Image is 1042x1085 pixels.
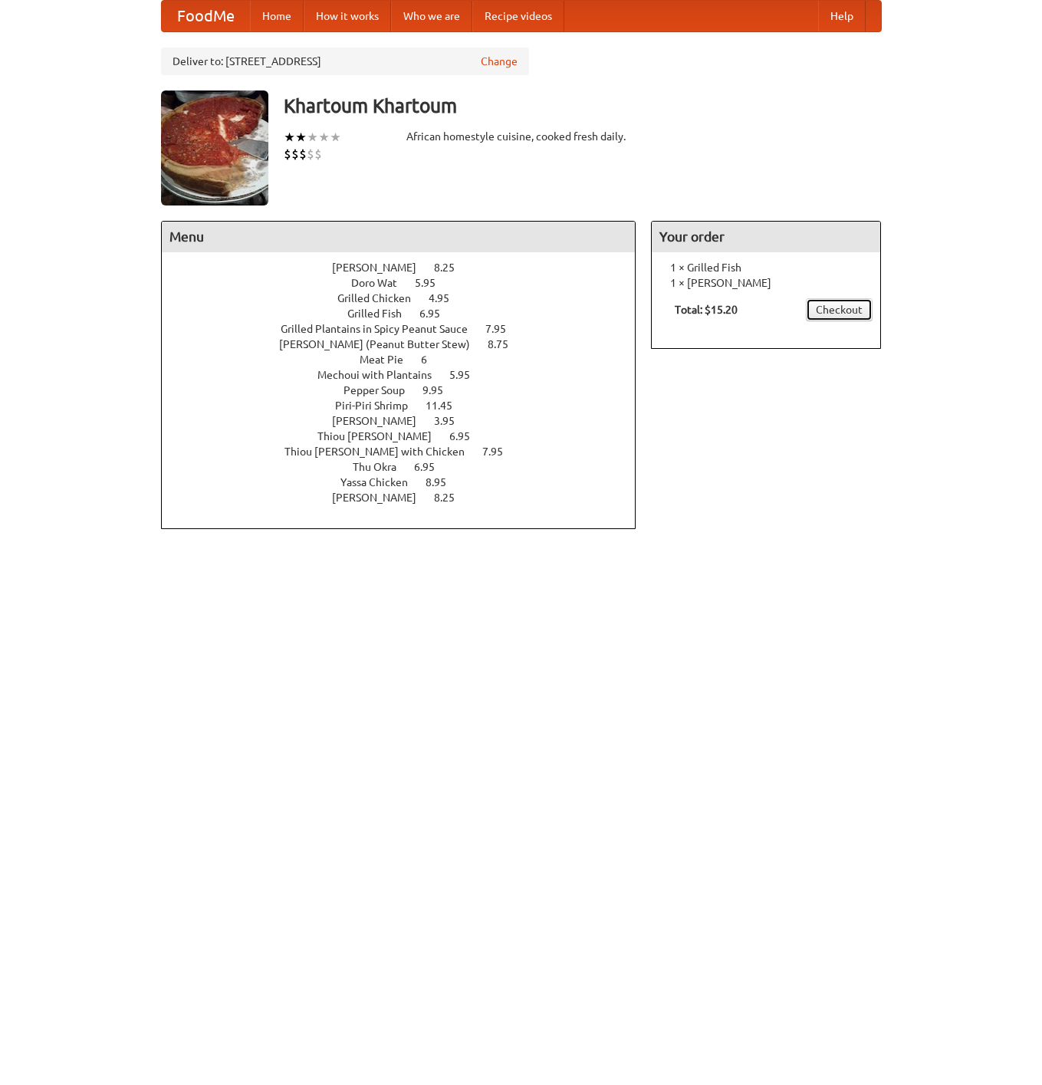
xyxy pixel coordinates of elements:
[675,304,738,316] b: Total: $15.20
[415,277,451,289] span: 5.95
[434,492,470,504] span: 8.25
[295,129,307,146] li: ★
[652,222,880,252] h4: Your order
[659,260,873,275] li: 1 × Grilled Fish
[426,476,462,488] span: 8.95
[414,461,450,473] span: 6.95
[353,461,463,473] a: Thu Okra 6.95
[449,430,485,442] span: 6.95
[332,415,483,427] a: [PERSON_NAME] 3.95
[284,146,291,163] li: $
[281,323,534,335] a: Grilled Plantains in Spicy Peanut Sauce 7.95
[250,1,304,31] a: Home
[307,146,314,163] li: $
[482,446,518,458] span: 7.95
[284,446,480,458] span: Thiou [PERSON_NAME] with Chicken
[421,353,442,366] span: 6
[161,48,529,75] div: Deliver to: [STREET_ADDRESS]
[332,492,483,504] a: [PERSON_NAME] 8.25
[299,146,307,163] li: $
[337,292,478,304] a: Grilled Chicken 4.95
[317,430,447,442] span: Thiou [PERSON_NAME]
[406,129,636,144] div: African homestyle cuisine, cooked fresh daily.
[335,399,481,412] a: Piri-Piri Shrimp 11.45
[161,90,268,205] img: angular.jpg
[806,298,873,321] a: Checkout
[317,369,498,381] a: Mechoui with Plantains 5.95
[304,1,391,31] a: How it works
[279,338,485,350] span: [PERSON_NAME] (Peanut Butter Stew)
[343,384,472,396] a: Pepper Soup 9.95
[422,384,459,396] span: 9.95
[343,384,420,396] span: Pepper Soup
[347,307,417,320] span: Grilled Fish
[818,1,866,31] a: Help
[162,1,250,31] a: FoodMe
[162,222,636,252] h4: Menu
[347,307,468,320] a: Grilled Fish 6.95
[314,146,322,163] li: $
[429,292,465,304] span: 4.95
[284,129,295,146] li: ★
[307,129,318,146] li: ★
[317,430,498,442] a: Thiou [PERSON_NAME] 6.95
[426,399,468,412] span: 11.45
[284,446,531,458] a: Thiou [PERSON_NAME] with Chicken 7.95
[351,277,464,289] a: Doro Wat 5.95
[351,277,413,289] span: Doro Wat
[419,307,455,320] span: 6.95
[330,129,341,146] li: ★
[481,54,518,69] a: Change
[360,353,455,366] a: Meat Pie 6
[340,476,423,488] span: Yassa Chicken
[434,415,470,427] span: 3.95
[337,292,426,304] span: Grilled Chicken
[335,399,423,412] span: Piri-Piri Shrimp
[291,146,299,163] li: $
[391,1,472,31] a: Who we are
[332,261,432,274] span: [PERSON_NAME]
[281,323,483,335] span: Grilled Plantains in Spicy Peanut Sauce
[317,369,447,381] span: Mechoui with Plantains
[472,1,564,31] a: Recipe videos
[360,353,419,366] span: Meat Pie
[488,338,524,350] span: 8.75
[340,476,475,488] a: Yassa Chicken 8.95
[434,261,470,274] span: 8.25
[485,323,521,335] span: 7.95
[318,129,330,146] li: ★
[284,90,882,121] h3: Khartoum Khartoum
[332,492,432,504] span: [PERSON_NAME]
[279,338,537,350] a: [PERSON_NAME] (Peanut Butter Stew) 8.75
[353,461,412,473] span: Thu Okra
[332,415,432,427] span: [PERSON_NAME]
[449,369,485,381] span: 5.95
[659,275,873,291] li: 1 × [PERSON_NAME]
[332,261,483,274] a: [PERSON_NAME] 8.25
